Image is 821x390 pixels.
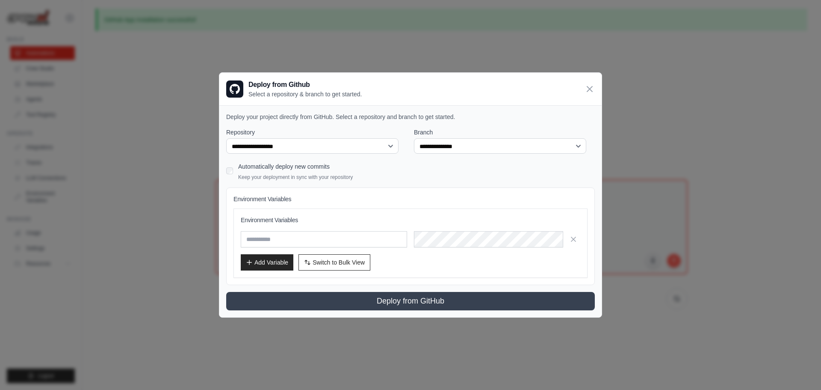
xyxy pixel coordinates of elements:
[241,254,293,271] button: Add Variable
[248,90,362,98] p: Select a repository & branch to get started.
[313,258,365,267] span: Switch to Bulk View
[226,292,595,310] button: Deploy from GitHub
[226,113,595,121] p: Deploy your project directly from GitHub. Select a repository and branch to get started.
[248,80,362,90] h3: Deploy from Github
[226,128,407,137] label: Repository
[238,163,330,170] label: Automatically deploy new commits
[414,128,595,137] label: Branch
[241,216,580,224] h3: Environment Variables
[778,349,821,390] iframe: Chat Widget
[298,254,370,271] button: Switch to Bulk View
[233,195,588,203] h4: Environment Variables
[238,174,353,181] p: Keep your deployment in sync with your repository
